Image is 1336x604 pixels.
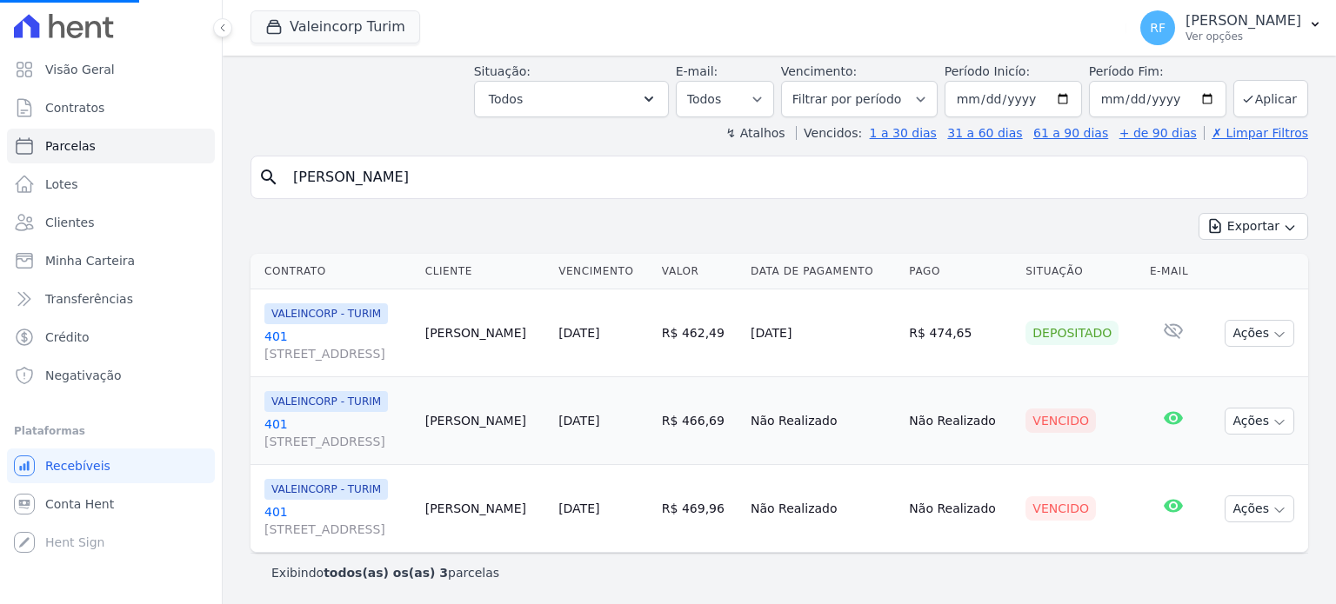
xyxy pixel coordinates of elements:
a: Recebíveis [7,448,215,483]
i: search [258,167,279,188]
p: [PERSON_NAME] [1186,12,1301,30]
a: 61 a 90 dias [1033,126,1108,140]
span: [STREET_ADDRESS] [264,345,411,362]
span: Todos [489,89,523,110]
span: Clientes [45,214,94,231]
span: Parcelas [45,137,96,155]
a: Transferências [7,282,215,316]
td: [PERSON_NAME] [418,465,551,553]
a: Contratos [7,90,215,125]
th: Pago [902,254,1019,289]
a: 31 a 60 dias [947,126,1022,140]
a: 401[STREET_ADDRESS] [264,328,411,362]
span: VALEINCORP - TURIM [264,479,388,500]
button: Ações [1225,495,1294,522]
th: Data de Pagamento [744,254,902,289]
label: ↯ Atalhos [725,126,785,140]
span: Conta Hent [45,495,114,513]
td: Não Realizado [902,465,1019,553]
span: [STREET_ADDRESS] [264,433,411,450]
a: 401[STREET_ADDRESS] [264,415,411,450]
button: Ações [1225,408,1294,435]
span: [STREET_ADDRESS] [264,521,411,538]
button: Todos [474,81,669,117]
a: Crédito [7,320,215,355]
a: Lotes [7,167,215,202]
span: Contratos [45,99,104,116]
div: Depositado [1025,321,1119,345]
div: Vencido [1025,408,1096,433]
a: Visão Geral [7,52,215,87]
td: [PERSON_NAME] [418,289,551,377]
button: Exportar [1199,213,1308,240]
a: Conta Hent [7,487,215,521]
div: Vencido [1025,496,1096,521]
span: Crédito [45,329,90,346]
p: Exibindo parcelas [271,564,499,581]
label: E-mail: [676,64,718,78]
b: todos(as) os(as) 3 [324,566,448,580]
span: VALEINCORP - TURIM [264,391,388,412]
td: R$ 466,69 [655,377,744,465]
td: R$ 462,49 [655,289,744,377]
label: Vencimento: [781,64,857,78]
th: Cliente [418,254,551,289]
a: Parcelas [7,129,215,163]
td: R$ 469,96 [655,465,744,553]
a: Negativação [7,358,215,393]
a: [DATE] [558,414,599,428]
span: VALEINCORP - TURIM [264,303,388,324]
td: R$ 474,65 [902,289,1019,377]
span: Minha Carteira [45,252,135,269]
th: Valor [655,254,744,289]
td: Não Realizado [744,465,902,553]
th: E-mail [1143,254,1204,289]
span: Transferências [45,290,133,308]
label: Período Inicío: [945,64,1030,78]
label: Período Fim: [1089,63,1226,81]
th: Situação [1019,254,1143,289]
a: Minha Carteira [7,243,215,278]
button: Valeincorp Turim [250,10,420,43]
label: Vencidos: [796,126,862,140]
input: Buscar por nome do lote ou do cliente [283,160,1300,195]
a: ✗ Limpar Filtros [1204,126,1308,140]
td: Não Realizado [902,377,1019,465]
p: Ver opções [1186,30,1301,43]
th: Vencimento [551,254,655,289]
td: [PERSON_NAME] [418,377,551,465]
label: Situação: [474,64,531,78]
button: RF [PERSON_NAME] Ver opções [1126,3,1336,52]
span: Recebíveis [45,457,110,475]
a: 1 a 30 dias [870,126,937,140]
span: RF [1150,22,1166,34]
a: Clientes [7,205,215,240]
button: Aplicar [1233,80,1308,117]
button: Ações [1225,320,1294,347]
th: Contrato [250,254,418,289]
a: [DATE] [558,326,599,340]
td: Não Realizado [744,377,902,465]
span: Visão Geral [45,61,115,78]
a: [DATE] [558,501,599,515]
a: + de 90 dias [1119,126,1197,140]
div: Plataformas [14,421,208,441]
td: [DATE] [744,289,902,377]
span: Negativação [45,367,122,384]
span: Lotes [45,176,78,193]
a: 401[STREET_ADDRESS] [264,503,411,538]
